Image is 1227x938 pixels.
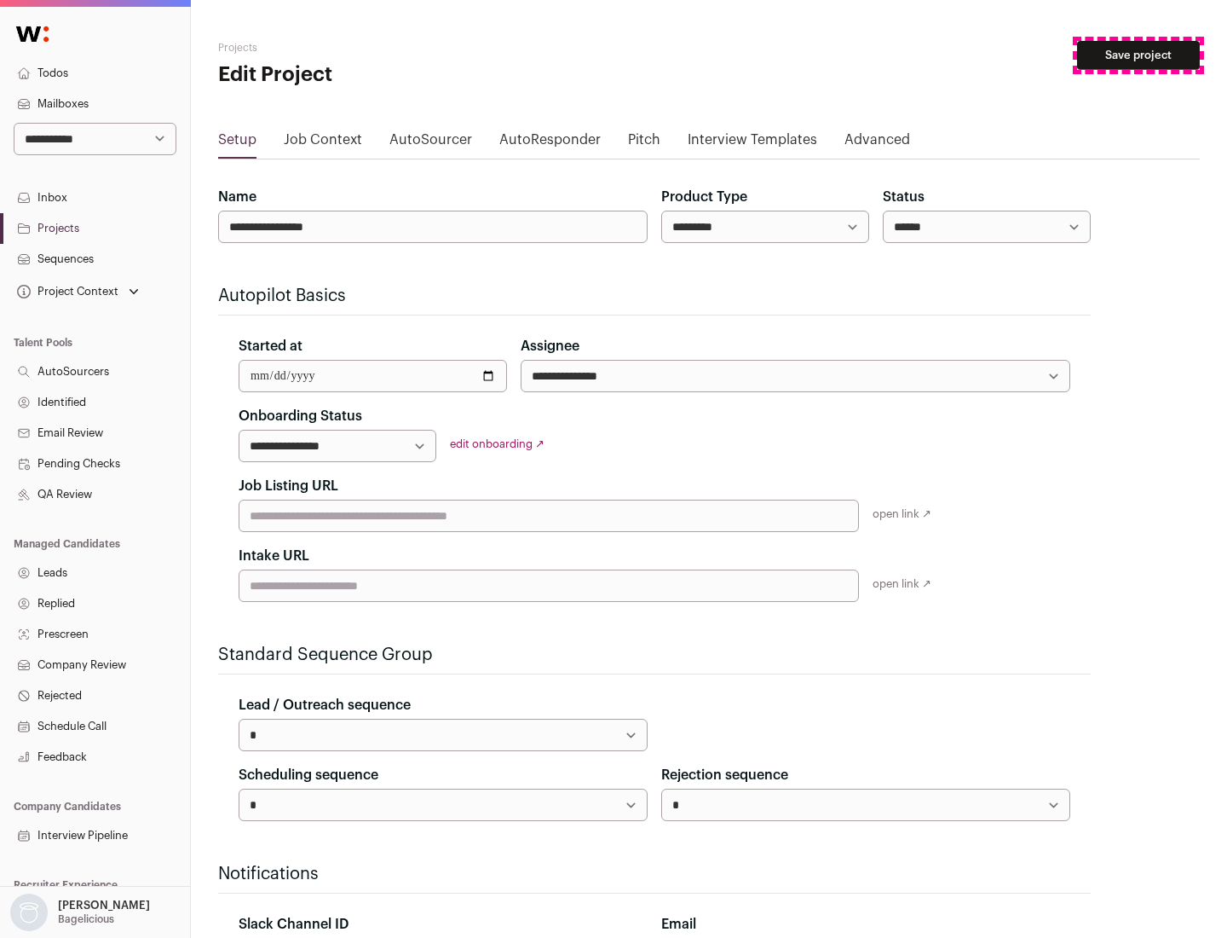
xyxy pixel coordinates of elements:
[218,643,1091,667] h2: Standard Sequence Group
[14,280,142,304] button: Open dropdown
[844,130,910,157] a: Advanced
[58,899,150,912] p: [PERSON_NAME]
[239,476,338,496] label: Job Listing URL
[284,130,362,157] a: Job Context
[239,336,302,356] label: Started at
[521,336,579,356] label: Assignee
[218,41,545,55] h2: Projects
[218,862,1091,886] h2: Notifications
[239,695,411,715] label: Lead / Outreach sequence
[239,914,349,935] label: Slack Channel ID
[239,406,362,426] label: Onboarding Status
[1077,41,1200,70] button: Save project
[218,61,545,89] h1: Edit Project
[218,187,256,207] label: Name
[628,130,660,157] a: Pitch
[688,130,817,157] a: Interview Templates
[499,130,601,157] a: AutoResponder
[10,894,48,931] img: nopic.png
[58,912,114,926] p: Bagelicious
[7,894,153,931] button: Open dropdown
[239,546,309,566] label: Intake URL
[389,130,472,157] a: AutoSourcer
[661,914,1070,935] div: Email
[14,285,118,298] div: Project Context
[883,187,925,207] label: Status
[7,17,58,51] img: Wellfound
[661,765,788,785] label: Rejection sequence
[450,438,544,449] a: edit onboarding ↗
[218,284,1091,308] h2: Autopilot Basics
[218,130,256,157] a: Setup
[661,187,747,207] label: Product Type
[239,765,378,785] label: Scheduling sequence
